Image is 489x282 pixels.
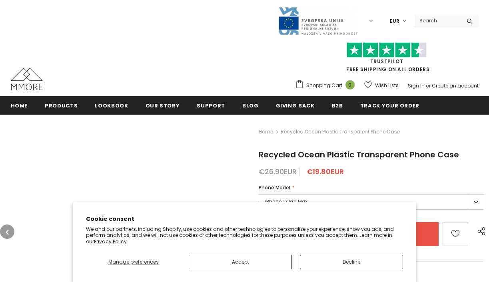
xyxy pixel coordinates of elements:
[189,255,292,269] button: Accept
[259,194,484,210] label: iPhone 17 Pro Max
[278,17,358,24] a: Javni Razpis
[307,167,344,177] span: €19.80EUR
[295,79,359,91] a: Shopping Cart 0
[11,102,28,109] span: Home
[45,102,78,109] span: Products
[300,255,403,269] button: Decline
[408,82,425,89] a: Sign In
[281,127,400,137] span: Recycled Ocean Plastic Transparent Phone Case
[426,82,431,89] span: or
[86,226,403,245] p: We and our partners, including Shopify, use cookies and other technologies to personalize your ex...
[306,81,342,89] span: Shopping Cart
[364,78,399,92] a: Wish Lists
[11,68,43,90] img: MMORE Cases
[276,102,315,109] span: Giving back
[345,80,355,89] span: 0
[94,238,127,245] a: Privacy Policy
[332,96,343,114] a: B2B
[86,255,181,269] button: Manage preferences
[86,215,403,223] h2: Cookie consent
[370,58,403,65] a: Trustpilot
[45,96,78,114] a: Products
[332,102,343,109] span: B2B
[146,96,180,114] a: Our Story
[278,6,358,36] img: Javni Razpis
[415,15,461,26] input: Search Site
[295,46,479,73] span: FREE SHIPPING ON ALL ORDERS
[146,102,180,109] span: Our Story
[347,42,427,58] img: Trust Pilot Stars
[242,102,259,109] span: Blog
[375,81,399,89] span: Wish Lists
[360,96,419,114] a: Track your order
[259,184,290,191] span: Phone Model
[95,102,128,109] span: Lookbook
[11,96,28,114] a: Home
[390,17,399,25] span: EUR
[197,102,225,109] span: support
[259,127,273,137] a: Home
[259,149,459,160] span: Recycled Ocean Plastic Transparent Phone Case
[360,102,419,109] span: Track your order
[95,96,128,114] a: Lookbook
[197,96,225,114] a: support
[432,82,479,89] a: Create an account
[276,96,315,114] a: Giving back
[259,167,297,177] span: €26.90EUR
[108,258,159,265] span: Manage preferences
[242,96,259,114] a: Blog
